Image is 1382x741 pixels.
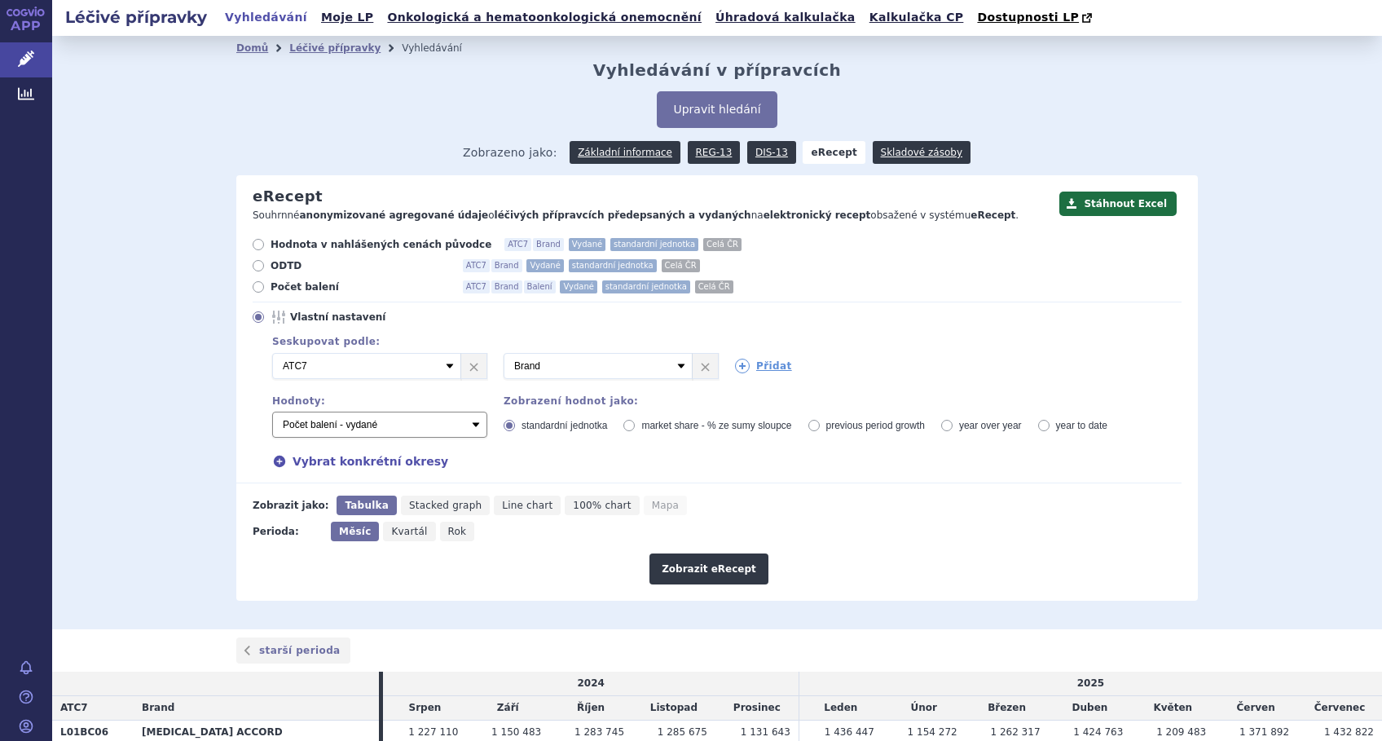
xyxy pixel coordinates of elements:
[463,141,557,164] span: Zobrazeno jako:
[253,496,328,515] div: Zobrazit jako:
[253,187,323,205] h2: eRecept
[463,259,490,272] span: ATC7
[1214,696,1297,721] td: Červen
[382,7,706,29] a: Onkologická a hematoonkologická onemocnění
[570,141,680,164] a: Základní informace
[253,522,323,541] div: Perioda:
[256,336,1182,347] div: Seskupovat podle:
[799,672,1382,695] td: 2025
[735,359,792,373] a: Přidat
[524,280,556,293] span: Balení
[339,526,371,537] span: Měsíc
[504,395,1182,407] div: Zobrazení hodnot jako:
[695,280,733,293] span: Celá ČR
[882,696,966,721] td: Únor
[649,554,768,584] button: Zobrazit eRecept
[1297,696,1382,721] td: Červenec
[715,696,799,721] td: Prosinec
[657,91,777,128] button: Upravit hledání
[253,209,1051,223] p: Souhrnné o na obsažené v systému .
[391,526,427,537] span: Kvartál
[448,526,467,537] span: Rok
[522,420,607,431] span: standardní jednotka
[256,452,1182,470] div: Vybrat konkrétní okresy
[408,726,458,738] span: 1 227 110
[290,311,469,324] span: Vlastní nastavení
[972,7,1100,29] a: Dostupnosti LP
[593,60,842,80] h2: Vyhledávání v přípravcích
[383,672,799,695] td: 2024
[688,141,741,164] a: REG-13
[1073,726,1123,738] span: 1 424 763
[803,141,865,164] strong: eRecept
[908,726,957,738] span: 1 154 272
[747,141,796,164] a: DIS-13
[271,280,450,293] span: Počet balení
[1131,696,1214,721] td: Květen
[658,726,707,738] span: 1 285 675
[873,141,970,164] a: Skladové zásoby
[741,726,790,738] span: 1 131 643
[711,7,860,29] a: Úhradová kalkulačka
[602,280,690,293] span: standardní jednotka
[970,210,1015,221] strong: eRecept
[236,42,268,54] a: Domů
[560,280,596,293] span: Vydané
[966,696,1049,721] td: Březen
[271,238,491,251] span: Hodnota v nahlášených cenách původce
[1059,192,1177,216] button: Stáhnout Excel
[289,42,381,54] a: Léčivé přípravky
[142,702,174,713] span: Brand
[495,210,751,221] strong: léčivých přípravcích předepsaných a vydaných
[632,696,715,721] td: Listopad
[764,210,871,221] strong: elektronický recept
[345,500,388,511] span: Tabulka
[641,420,791,431] span: market share - % ze sumy sloupce
[491,280,522,293] span: Brand
[60,702,88,713] span: ATC7
[693,354,718,378] a: ×
[236,637,350,664] a: starší perioda
[569,259,657,272] span: standardní jednotka
[977,11,1079,24] span: Dostupnosti LP
[1056,420,1107,431] span: year to date
[652,500,679,511] span: Mapa
[52,6,220,29] h2: Léčivé přípravky
[1324,726,1374,738] span: 1 432 822
[1156,726,1206,738] span: 1 209 483
[825,726,874,738] span: 1 436 447
[526,259,563,272] span: Vydané
[256,353,1182,379] div: 2
[491,726,541,738] span: 1 150 483
[990,726,1040,738] span: 1 262 317
[569,238,605,251] span: Vydané
[574,726,624,738] span: 1 283 745
[402,36,483,60] li: Vyhledávání
[409,500,482,511] span: Stacked graph
[662,259,700,272] span: Celá ČR
[316,7,378,29] a: Moje LP
[272,395,487,407] div: Hodnoty:
[300,210,489,221] strong: anonymizované agregované údaje
[1239,726,1289,738] span: 1 371 892
[383,696,466,721] td: Srpen
[959,420,1022,431] span: year over year
[491,259,522,272] span: Brand
[703,238,742,251] span: Celá ČR
[549,696,632,721] td: Říjen
[461,354,486,378] a: ×
[799,696,882,721] td: Leden
[865,7,969,29] a: Kalkulačka CP
[271,259,450,272] span: ODTD
[466,696,549,721] td: Září
[826,420,925,431] span: previous period growth
[610,238,698,251] span: standardní jednotka
[463,280,490,293] span: ATC7
[573,500,631,511] span: 100% chart
[502,500,552,511] span: Line chart
[220,7,312,29] a: Vyhledávání
[1049,696,1132,721] td: Duben
[504,238,531,251] span: ATC7
[533,238,564,251] span: Brand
